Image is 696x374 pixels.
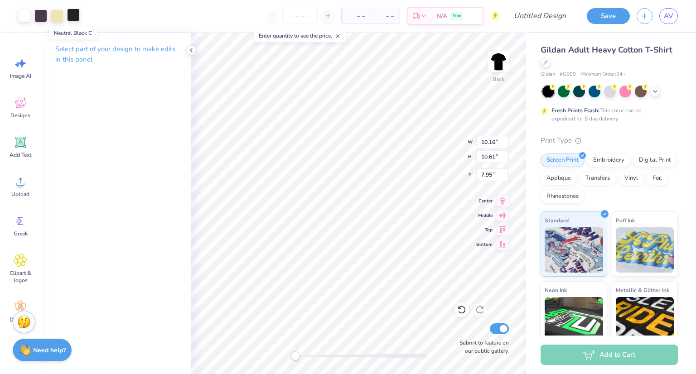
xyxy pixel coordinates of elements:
span: Neon Ink [545,285,567,295]
div: Applique [541,172,577,185]
span: Upload [11,191,29,198]
img: Metallic & Glitter Ink [616,297,674,342]
span: Center [476,197,493,205]
a: AV [659,8,678,24]
span: – – [376,11,394,21]
span: Puff Ink [616,216,635,225]
div: Back [493,75,504,83]
div: Rhinestones [541,190,585,203]
span: Standard [545,216,569,225]
img: Back [489,53,507,71]
div: Print Type [541,135,678,146]
span: Free [453,13,461,19]
span: Minimum Order: 24 + [580,71,626,78]
div: Enter quantity to see the price. [254,29,346,42]
div: Screen Print [541,153,585,167]
span: # G500 [560,71,576,78]
strong: Fresh Prints Flash: [551,107,599,114]
div: Embroidery [587,153,630,167]
span: Metallic & Glitter Ink [616,285,669,295]
div: Foil [647,172,668,185]
span: Clipart & logos [5,269,35,284]
span: Gildan [541,71,555,78]
div: Digital Print [633,153,677,167]
span: N/A [436,11,447,21]
strong: Need help? [33,346,66,355]
img: Standard [545,227,603,273]
button: Save [587,8,630,24]
div: This color can be expedited for 5 day delivery. [551,106,663,123]
span: Decorate [10,316,31,323]
label: Submit to feature on our public gallery. [454,339,509,355]
span: Add Text [10,151,31,158]
div: Vinyl [619,172,644,185]
input: – – [282,8,318,24]
span: Middle [476,212,493,219]
img: Puff Ink [616,227,674,273]
span: Top [476,226,493,234]
span: – – [347,11,365,21]
input: Untitled Design [507,7,573,25]
span: Designs [10,112,30,119]
div: Neutral Black C [49,27,97,39]
p: Select part of your design to make edits in this panel [55,44,177,65]
span: Bottom [476,241,493,248]
div: Accessibility label [291,351,300,360]
span: Image AI [10,72,31,80]
span: AV [664,11,673,21]
img: Neon Ink [545,297,603,342]
div: Transfers [580,172,616,185]
span: Gildan Adult Heavy Cotton T-Shirt [541,44,672,55]
span: Greek [14,230,28,237]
